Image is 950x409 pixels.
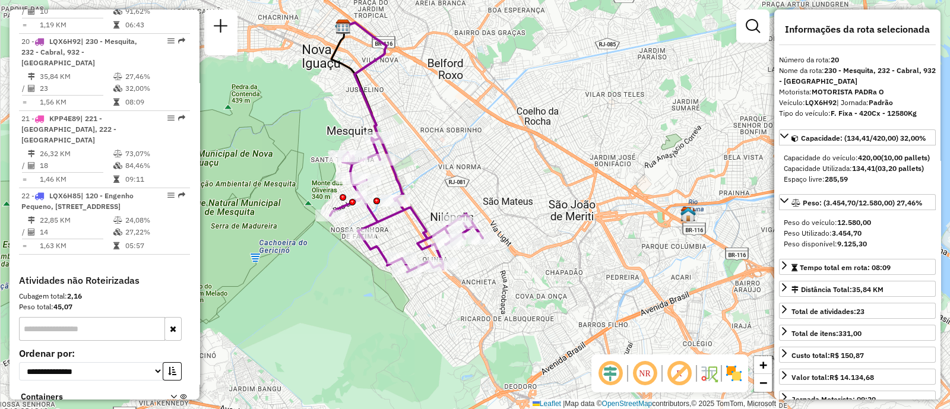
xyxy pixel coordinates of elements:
[28,73,35,80] i: Distância Total
[125,5,185,17] td: 91,62%
[178,37,185,45] em: Rota exportada
[28,150,35,157] i: Distância Total
[113,150,122,157] i: % de utilização do peso
[779,194,936,210] a: Peso: (3.454,70/12.580,00) 27,46%
[837,98,893,107] span: | Jornada:
[858,153,881,162] strong: 420,00
[856,307,864,316] strong: 23
[21,83,27,94] td: /
[779,87,936,97] div: Motorista:
[832,229,862,237] strong: 3.454,70
[784,174,931,185] div: Espaço livre:
[335,19,350,34] img: FadNig
[784,239,931,249] div: Peso disponível:
[837,218,871,227] strong: 12.580,00
[39,96,113,108] td: 1,56 KM
[49,37,81,46] span: LQX6H92
[113,21,119,28] i: Tempo total em rota
[779,65,936,87] div: Nome da rota:
[39,226,113,238] td: 14
[805,98,837,107] strong: LQX6H92
[829,373,874,382] strong: R$ 14.134,68
[19,291,190,302] div: Cubagem total:
[779,108,936,119] div: Tipo do veículo:
[39,160,113,172] td: 18
[530,399,779,409] div: Map data © contributors,© 2025 TomTom, Microsoft
[21,240,27,252] td: =
[49,114,80,123] span: KPP4E89
[784,153,931,163] div: Capacidade do veículo:
[831,55,839,64] strong: 20
[28,217,35,224] i: Distância Total
[779,24,936,35] h4: Informações da rota selecionada
[838,329,862,338] strong: 331,00
[680,207,696,222] img: Deposito de PAV
[163,362,182,381] button: Ordem crescente
[125,19,185,31] td: 06:43
[665,359,693,388] span: Exibir rótulo
[784,228,931,239] div: Peso Utilizado:
[779,391,936,407] a: Jornada Motorista: 09:20
[779,369,936,385] a: Valor total:R$ 14.134,68
[21,37,137,67] span: | 230 - Mesquita, 232 - Cabral, 932 - [GEOGRAPHIC_DATA]
[21,96,27,108] td: =
[779,303,936,319] a: Total de atividades:23
[759,357,767,372] span: +
[791,284,883,295] div: Distância Total:
[779,129,936,145] a: Capacidade: (134,41/420,00) 32,00%
[830,351,864,360] strong: R$ 150,87
[779,325,936,341] a: Total de itens:331,00
[39,83,113,94] td: 23
[53,302,72,311] strong: 45,07
[791,372,874,383] div: Valor total:
[125,173,185,185] td: 09:11
[167,192,175,199] em: Opções
[39,148,113,160] td: 26,32 KM
[67,291,82,300] strong: 2,16
[596,359,625,388] span: Ocultar deslocamento
[28,229,35,236] i: Total de Atividades
[631,359,659,388] span: Ocultar NR
[113,99,119,106] i: Tempo total em rota
[125,160,185,172] td: 84,46%
[21,173,27,185] td: =
[699,364,718,383] img: Fluxo de ruas
[113,229,122,236] i: % de utilização da cubagem
[39,71,113,83] td: 35,84 KM
[113,162,122,169] i: % de utilização da cubagem
[113,217,122,224] i: % de utilização do peso
[563,400,565,408] span: |
[178,115,185,122] em: Rota exportada
[28,162,35,169] i: Total de Atividades
[19,275,190,286] h4: Atividades não Roteirizadas
[21,391,155,403] span: Containers
[113,8,122,15] i: % de utilização da cubagem
[125,226,185,238] td: 27,22%
[791,307,864,316] span: Total de atividades:
[19,302,190,312] div: Peso total:
[869,98,893,107] strong: Padrão
[779,281,936,297] a: Distância Total:35,84 KM
[812,87,884,96] strong: MOTORISTA PADRa O
[791,328,862,339] div: Total de itens:
[21,37,137,67] span: 20 -
[21,191,134,211] span: | 120 - Engenho Pequeno, [STREET_ADDRESS]
[800,263,891,272] span: Tempo total em rota: 08:09
[335,19,351,34] img: CDD Nova Iguaçu
[125,96,185,108] td: 08:09
[779,55,936,65] div: Número da rota:
[779,66,936,85] strong: 230 - Mesquita, 232 - Cabral, 932 - [GEOGRAPHIC_DATA]
[39,214,113,226] td: 22,85 KM
[39,5,113,17] td: 10
[784,218,871,227] span: Peso do veículo:
[28,8,35,15] i: Total de Atividades
[113,73,122,80] i: % de utilização do peso
[801,134,926,142] span: Capacidade: (134,41/420,00) 32,00%
[39,173,113,185] td: 1,46 KM
[113,85,122,92] i: % de utilização da cubagem
[21,5,27,17] td: /
[791,350,864,361] div: Custo total:
[125,71,185,83] td: 27,46%
[167,37,175,45] em: Opções
[21,160,27,172] td: /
